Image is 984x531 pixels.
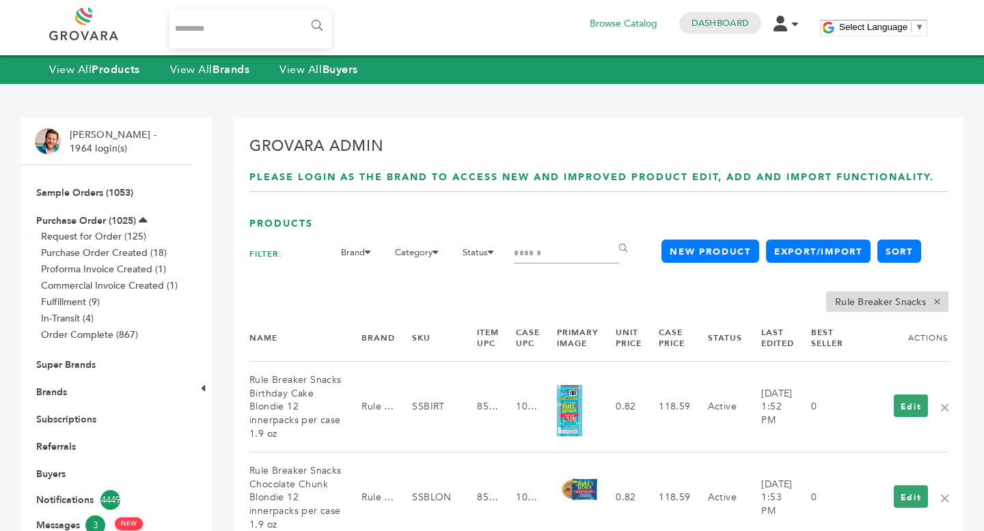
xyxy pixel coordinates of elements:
[249,244,282,264] h2: FILTER:
[36,468,66,480] a: Buyers
[811,327,843,349] a: Best Seller
[642,362,690,453] td: 118.59
[36,186,133,199] a: Sample Orders (1053)
[766,240,871,263] a: Export/Import
[456,244,508,268] li: Status
[70,128,160,155] li: [PERSON_NAME] - 1964 login(s)
[100,490,120,510] span: 4449
[395,362,460,453] td: SSBIRT
[894,485,929,508] a: Edit
[41,296,100,308] a: Fulfillment (9)
[41,263,166,276] a: Proforma Invoice Created (1)
[361,332,395,343] a: Brand
[36,413,96,426] a: Subscriptions
[249,332,277,343] a: Name
[169,10,331,48] input: Search...
[915,22,924,32] span: ▼
[412,332,430,343] a: SKU
[926,293,948,310] span: ×
[794,362,843,453] td: 0
[894,394,929,417] a: Edit
[761,327,794,349] a: Last Edited
[557,476,599,504] img: Rule Breaker Snacks Chocolate Chunk Blondie 12 innerpacks per case 1.9 oz
[557,385,582,436] img: Rule Breaker Snacks Birthday Cake Blondie 12 innerpacks per case 1.9 oz
[213,62,249,77] strong: Brands
[249,136,948,164] h2: Grovara Admin
[41,279,178,292] a: Commercial Invoice Created (1)
[41,246,167,259] a: Purchase Order Created (18)
[249,362,344,453] td: Rule Breaker Snacks Birthday Cake Blondie 12 innerpacks per case 1.9 oz
[344,362,395,453] td: Rule Breaker Snacks
[692,17,749,29] a: Dashboard
[249,217,948,231] h1: Products
[877,240,921,263] a: Sort
[708,332,742,343] a: Status
[499,362,540,453] td: 10854215006237
[659,327,685,349] a: Case Price
[599,362,642,453] td: 0.82
[661,240,758,263] a: New Product
[92,62,139,77] strong: Products
[41,312,94,325] a: In-Transit (4)
[460,362,499,453] td: 854215006179
[115,517,143,530] span: NEW
[36,490,176,510] a: Notifications4449
[36,440,76,453] a: Referrals
[388,244,453,268] li: Category
[36,386,67,399] a: Brands
[744,362,794,453] td: [DATE] 1:52 PM
[843,315,948,362] th: Actions
[41,230,146,243] a: Request for Order (125)
[36,358,96,371] a: Super Brands
[323,62,358,77] strong: Buyers
[590,16,657,31] a: Browse Catalog
[49,62,140,77] a: View AllProducts
[279,62,358,77] a: View AllBuyers
[516,327,540,349] a: Case UPC
[334,244,385,268] li: Brand
[36,214,136,227] a: Purchase Order (1025)
[514,244,619,263] input: Search
[691,362,745,453] td: Active
[839,22,924,32] a: Select Language​
[557,327,599,349] a: Primary Image
[616,327,642,349] a: Unit Price
[477,327,499,349] a: Item UPC
[41,328,138,341] a: Order Complete (867)
[826,291,948,312] li: Rule Breaker Snacks
[249,171,948,184] h1: Please login as the Brand to access new and improved Product Edit, Add and Import functionality.
[839,22,907,32] span: Select Language
[170,62,250,77] a: View AllBrands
